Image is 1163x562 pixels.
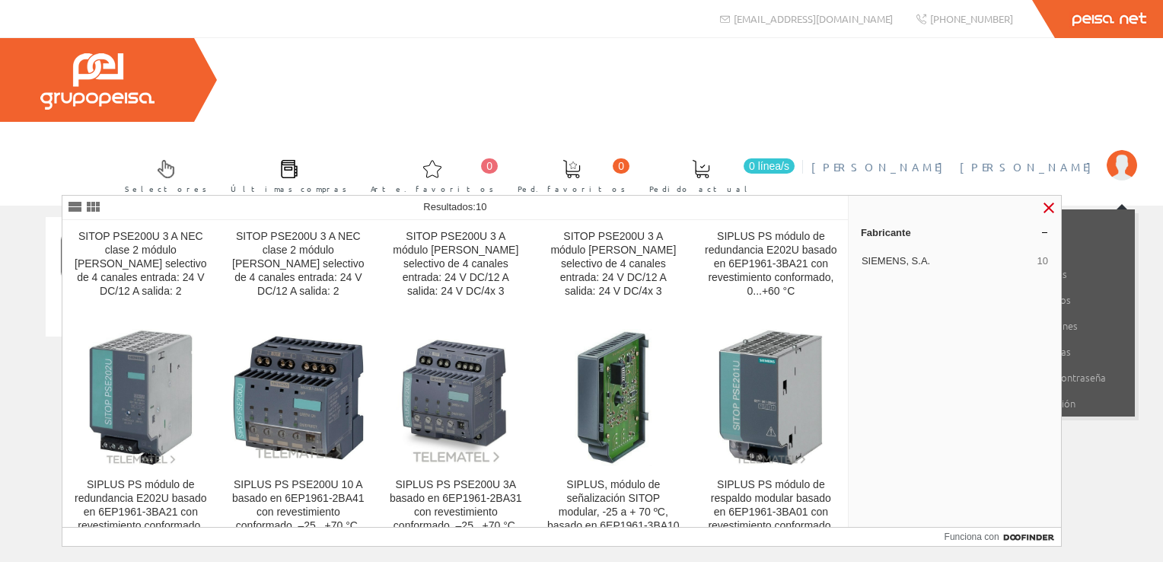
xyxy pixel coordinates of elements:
a: Últimas compras [215,147,355,203]
div: SITOP PSE200U 3 A módulo [PERSON_NAME] selectivo de 4 canales entrada: 24 V DC/12 A salida: 24 V ... [547,230,680,299]
div: SIPLUS PS módulo de respaldo modular basado en 6EP1961-3BA01 con revestimiento conformado, –25...... [705,478,837,547]
span: SIEMENS, S.A. [862,254,1031,268]
img: SIPLUS, módulo de señalización SITOP modular, -25 a + 70 ºC, basado en 6EP1961-3BA10 [575,329,652,466]
div: SIPLUS PS módulo de redundancia E202U basado en 6EP1961-3BA21 con revestimiento conformado, 0...+... [705,230,837,299]
img: SIPLUS PS módulo de respaldo modular basado en 6EP1961-3BA01 con revestimiento conformado, –25...... [718,329,824,466]
span: 0 línea/s [744,158,795,174]
span: Selectores [125,181,207,196]
span: [PERSON_NAME] [PERSON_NAME] [811,159,1099,174]
div: SIPLUS, módulo de señalización SITOP modular, -25 a + 70 ºC, basado en 6EP1961-3BA10 [547,478,680,533]
span: 10 [1037,254,1047,268]
img: Grupo Peisa [40,53,155,110]
span: Arte. favoritos [371,181,494,196]
img: SIPLUS PS módulo de redundancia E202U basado en 6EP1961-3BA21 con revestimiento conformado, –40..... [88,329,193,466]
span: 10 [476,201,486,212]
a: Selectores [110,147,215,203]
span: [EMAIL_ADDRESS][DOMAIN_NAME] [734,12,893,25]
span: Pedido actual [649,181,753,196]
a: [PERSON_NAME] [PERSON_NAME] [811,147,1137,161]
a: Funciona con [945,528,1061,546]
img: SIPLUS PS PSE200U 10 A basado en 6EP1961-2BA41 con revestimiento conformado, –25...+70 °C, módulo... [232,335,365,461]
span: 0 [481,158,498,174]
div: SIPLUS PS PSE200U 10 A basado en 6EP1961-2BA41 con revestimiento conformado, –25...+70 °C, módulo... [232,478,365,547]
div: SIPLUS PS PSE200U 3A basado en 6EP1961-2BA31 con revestimiento conformado, –25...+70 °C, módulo d... [390,478,522,547]
span: Últimas compras [231,181,347,196]
div: SITOP PSE200U 3 A NEC clase 2 módulo [PERSON_NAME] selectivo de 4 canales entrada: 24 V DC/12 A s... [75,230,207,299]
img: SIPLUS PS PSE200U 3A basado en 6EP1961-2BA31 con revestimiento conformado, –25...+70 °C, módulo d... [390,330,522,465]
div: SIPLUS PS módulo de redundancia E202U basado en 6EP1961-3BA21 con revestimiento conformado, –40..... [75,478,207,547]
a: Fabricante [849,220,1061,244]
span: Resultados: [423,201,486,212]
span: Ped. favoritos [518,181,626,196]
div: SITOP PSE200U 3 A módulo [PERSON_NAME] selectivo de 4 canales entrada: 24 V DC/12 A salida: 24 V ... [390,230,522,299]
div: © Grupo Peisa [46,356,1117,369]
span: [PHONE_NUMBER] [930,12,1013,25]
div: SITOP PSE200U 3 A NEC clase 2 módulo [PERSON_NAME] selectivo de 4 canales entrada: 24 V DC/12 A s... [232,230,365,299]
span: 0 [613,158,629,174]
span: Funciona con [945,530,999,544]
